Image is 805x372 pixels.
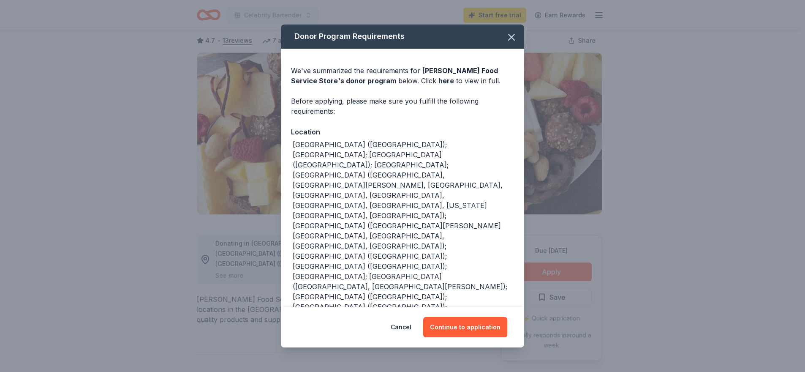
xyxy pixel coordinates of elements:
div: Location [291,126,514,137]
a: here [438,76,454,86]
div: We've summarized the requirements for below. Click to view in full. [291,66,514,86]
button: Continue to application [423,317,507,337]
div: Donor Program Requirements [281,25,524,49]
button: Cancel [391,317,411,337]
div: Before applying, please make sure you fulfill the following requirements: [291,96,514,116]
